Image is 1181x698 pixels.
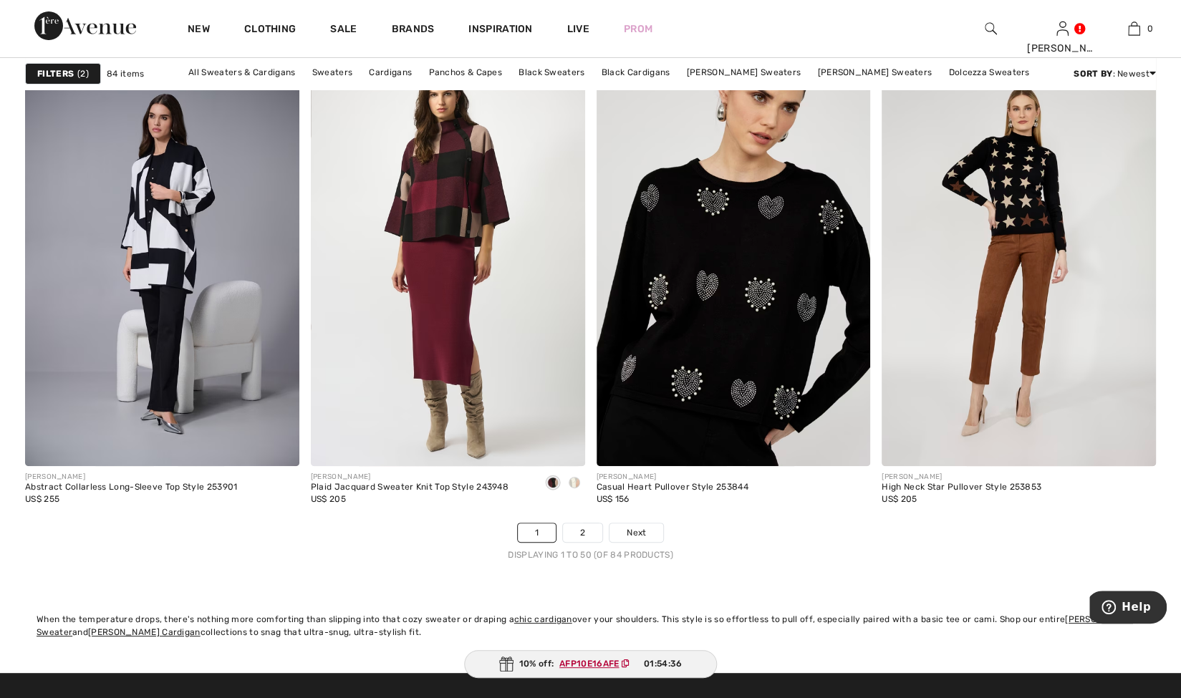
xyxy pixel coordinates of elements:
a: 0 [1099,20,1169,37]
img: High Neck Star Pullover Style 253853. Black/Beige [882,55,1156,466]
strong: Sort By [1074,69,1112,79]
a: Live [567,21,589,37]
a: 1 [518,523,556,542]
a: Brands [392,23,435,38]
div: [PERSON_NAME] [311,472,508,483]
a: New [188,23,210,38]
img: search the website [985,20,997,37]
span: Inspiration [468,23,532,38]
a: Black Sweaters [511,63,592,82]
nav: Page navigation [25,523,1156,561]
a: Next [609,523,663,542]
div: 10% off: [464,650,718,678]
a: chic cardigan [514,614,572,624]
a: Cardigans [362,63,419,82]
img: Gift.svg [499,656,514,672]
div: : Newest [1074,67,1156,80]
a: Dolcezza Sweaters [941,63,1036,82]
img: Casual Heart Pullover Style 253844. Black [597,55,871,466]
div: [PERSON_NAME] [882,472,1041,483]
div: [PERSON_NAME] [25,472,237,483]
img: Plaid Jacquard Sweater Knit Top Style 243948. Rose/multi [311,55,585,466]
div: Displaying 1 to 50 (of 84 products) [25,548,1156,561]
div: [PERSON_NAME] [1027,41,1097,56]
span: 2 [77,67,89,80]
span: US$ 156 [597,494,630,504]
a: Sweaters [305,63,360,82]
a: All Sweaters & Cardigans [181,63,302,82]
img: My Bag [1128,20,1140,37]
div: Plaid Jacquard Sweater Knit Top Style 243948 [311,483,508,493]
img: Abstract Collarless Long-Sleeve Top Style 253901. Black/Vanilla [25,55,299,466]
span: Next [627,526,646,539]
div: Casual Heart Pullover Style 253844 [597,483,748,493]
a: [PERSON_NAME] Sweater [37,614,1137,637]
div: [PERSON_NAME] [597,472,748,483]
img: 1ère Avenue [34,11,136,40]
a: [PERSON_NAME] Cardigan [88,627,201,637]
span: US$ 205 [311,494,346,504]
a: Panchos & Capes [421,63,509,82]
div: Merlot/multi [542,472,564,495]
span: 0 [1147,22,1153,35]
strong: Filters [37,67,74,80]
div: Rose/multi [564,472,585,495]
a: [PERSON_NAME] Sweaters [680,63,809,82]
div: Abstract Collarless Long-Sleeve Top Style 253901 [25,483,237,493]
a: Clothing [244,23,296,38]
a: Prom [624,21,652,37]
a: [PERSON_NAME] Sweaters [810,63,939,82]
span: 84 items [107,67,144,80]
a: Sign In [1056,21,1069,35]
span: US$ 255 [25,494,59,504]
a: 2 [563,523,602,542]
ins: AFP10E16AFE [559,659,619,669]
a: Black Cardigans [594,63,678,82]
a: Sale [330,23,357,38]
span: US$ 205 [882,494,917,504]
iframe: Opens a widget where you can find more information [1089,591,1167,626]
div: When the temperature drops, there's nothing more comforting than slipping into that cozy sweater ... [37,613,1144,639]
div: High Neck Star Pullover Style 253853 [882,483,1041,493]
span: 01:54:36 [644,657,682,670]
img: My Info [1056,20,1069,37]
